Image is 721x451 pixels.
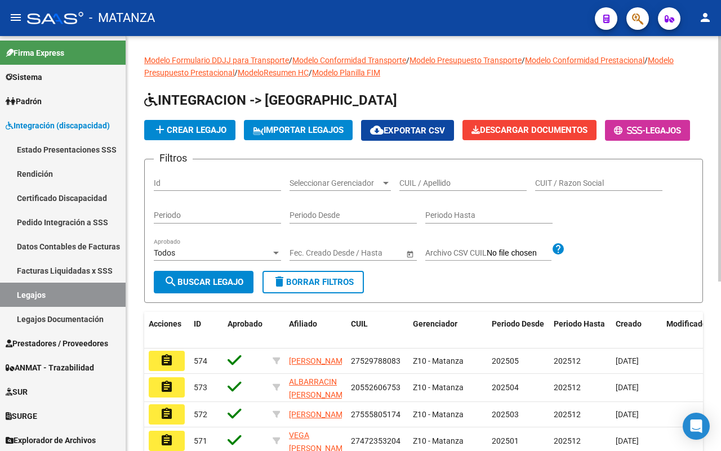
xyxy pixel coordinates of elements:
[6,410,37,422] span: SURGE
[492,356,519,365] span: 202505
[160,380,173,394] mat-icon: assignment
[487,312,549,349] datatable-header-cell: Periodo Desde
[144,56,289,65] a: Modelo Formulario DDJJ para Transporte
[164,275,177,288] mat-icon: search
[554,436,581,445] span: 202512
[6,47,64,59] span: Firma Express
[413,319,457,328] span: Gerenciador
[6,95,42,108] span: Padrón
[413,383,464,392] span: Z10 - Matanza
[666,319,707,328] span: Modificado
[616,436,639,445] span: [DATE]
[487,248,551,258] input: Archivo CSV CUIL
[616,410,639,419] span: [DATE]
[6,119,110,132] span: Integración (discapacidad)
[253,125,344,135] span: IMPORTAR LEGAJOS
[698,11,712,24] mat-icon: person
[616,319,642,328] span: Creado
[462,120,597,140] button: Descargar Documentos
[154,150,193,166] h3: Filtros
[9,11,23,24] mat-icon: menu
[289,410,349,419] span: [PERSON_NAME]
[6,71,42,83] span: Sistema
[646,126,681,136] span: Legajos
[616,356,639,365] span: [DATE]
[425,248,487,257] span: Archivo CSV CUIL
[413,436,464,445] span: Z10 - Matanza
[554,319,605,328] span: Periodo Hasta
[6,434,96,446] span: Explorador de Archivos
[312,68,380,77] a: Modelo Planilla FIM
[471,125,588,135] span: Descargar Documentos
[194,410,207,419] span: 572
[605,120,690,141] button: -Legajos
[89,6,155,30] span: - MATANZA
[160,407,173,421] mat-icon: assignment
[189,312,223,349] datatable-header-cell: ID
[351,383,400,392] span: 20552606753
[149,319,181,328] span: Acciones
[6,337,108,350] span: Prestadores / Proveedores
[194,319,201,328] span: ID
[492,383,519,392] span: 202504
[410,56,522,65] a: Modelo Presupuesto Transporte
[361,120,454,141] button: Exportar CSV
[238,68,309,77] a: ModeloResumen HC
[370,123,384,137] mat-icon: cloud_download
[662,312,713,349] datatable-header-cell: Modificado
[6,386,28,398] span: SUR
[228,319,262,328] span: Aprobado
[160,354,173,367] mat-icon: assignment
[351,356,400,365] span: 27529788083
[346,312,408,349] datatable-header-cell: CUIL
[244,120,353,140] button: IMPORTAR LEGAJOS
[614,126,646,136] span: -
[549,312,611,349] datatable-header-cell: Periodo Hasta
[262,271,364,293] button: Borrar Filtros
[611,312,662,349] datatable-header-cell: Creado
[554,410,581,419] span: 202512
[289,319,317,328] span: Afiliado
[289,356,349,365] span: [PERSON_NAME]
[194,436,207,445] span: 571
[290,178,381,188] span: Seleccionar Gerenciador
[351,319,368,328] span: CUIL
[144,312,189,349] datatable-header-cell: Acciones
[525,56,644,65] a: Modelo Conformidad Prestacional
[554,356,581,365] span: 202512
[616,383,639,392] span: [DATE]
[290,248,324,258] input: Start date
[292,56,406,65] a: Modelo Conformidad Transporte
[492,436,519,445] span: 202501
[194,356,207,365] span: 574
[284,312,346,349] datatable-header-cell: Afiliado
[223,312,268,349] datatable-header-cell: Aprobado
[153,125,226,135] span: Crear Legajo
[164,277,243,287] span: Buscar Legajo
[144,120,235,140] button: Crear Legajo
[408,312,487,349] datatable-header-cell: Gerenciador
[154,271,253,293] button: Buscar Legajo
[289,377,349,399] span: ALBARRACIN [PERSON_NAME]
[492,319,544,328] span: Periodo Desde
[334,248,389,258] input: End date
[6,361,94,374] span: ANMAT - Trazabilidad
[554,383,581,392] span: 202512
[144,92,397,108] span: INTEGRACION -> [GEOGRAPHIC_DATA]
[160,434,173,447] mat-icon: assignment
[551,242,565,256] mat-icon: help
[351,436,400,445] span: 27472353204
[404,248,416,260] button: Open calendar
[492,410,519,419] span: 202503
[683,413,710,440] div: Open Intercom Messenger
[153,123,167,136] mat-icon: add
[273,277,354,287] span: Borrar Filtros
[154,248,175,257] span: Todos
[370,126,445,136] span: Exportar CSV
[413,410,464,419] span: Z10 - Matanza
[351,410,400,419] span: 27555805174
[413,356,464,365] span: Z10 - Matanza
[273,275,286,288] mat-icon: delete
[194,383,207,392] span: 573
